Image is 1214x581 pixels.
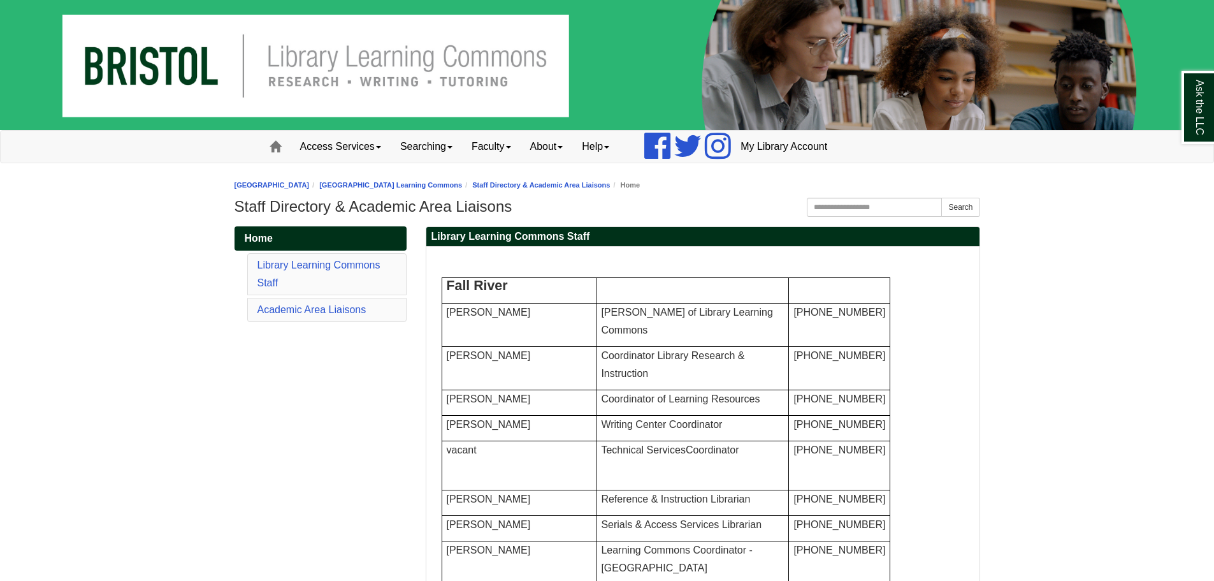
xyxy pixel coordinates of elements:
div: Guide Pages [235,226,407,325]
font: [PERSON_NAME] [447,307,531,318]
a: My Library Account [731,131,837,163]
span: [PERSON_NAME] of Library Learning Commons [601,307,772,335]
a: Home [235,226,407,251]
span: Reference & Instruction Librarian [601,494,750,504]
a: Library Learning Commons Staff [257,260,380,288]
span: Coordinator [686,445,739,455]
span: Coordinator of Learning Resources [601,393,760,404]
span: [PHONE_NUMBER] [793,419,885,430]
button: Search [941,198,979,217]
span: vacant [447,445,477,455]
span: [PHONE_NUMBER] [793,393,885,404]
span: [PHONE_NUMBER] [793,445,885,455]
span: [PERSON_NAME] [447,350,531,361]
a: [GEOGRAPHIC_DATA] Learning Commons [319,181,462,189]
a: Faculty [462,131,521,163]
span: [PERSON_NAME] [447,419,531,430]
span: [PERSON_NAME] [447,545,531,555]
a: Access Services [291,131,391,163]
a: Help [572,131,619,163]
a: About [521,131,573,163]
span: Learning Commons Coordinator - [GEOGRAPHIC_DATA] [601,545,752,573]
h1: Staff Directory & Academic Area Liaisons [235,198,980,216]
nav: breadcrumb [235,179,980,191]
a: [GEOGRAPHIC_DATA] [235,181,310,189]
span: Technical Services [601,445,739,455]
span: [PHONE_NUMBER] [793,494,885,504]
a: Staff Directory & Academic Area Liaisons [472,181,610,189]
a: Searching [391,131,462,163]
span: [PERSON_NAME] [447,393,531,404]
span: [PERSON_NAME] [447,494,531,504]
a: Academic Area Liaisons [257,304,366,315]
span: [PHONE_NUMBER] [793,519,885,530]
span: [PHONE_NUMBER] [793,545,885,555]
span: Coordinator Library Research & Instruction [601,350,744,379]
span: Writing Center Coordinator [601,419,722,430]
span: [PERSON_NAME] [447,519,531,530]
span: Serials & Access Services Librarian [601,519,762,530]
h2: Library Learning Commons Staff [426,227,979,247]
span: Fall River [447,278,508,293]
span: Home [245,233,273,244]
li: Home [610,179,640,191]
span: [PHONE_NUMBER] [793,307,885,318]
span: [PHONE_NUMBER] [793,350,885,361]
